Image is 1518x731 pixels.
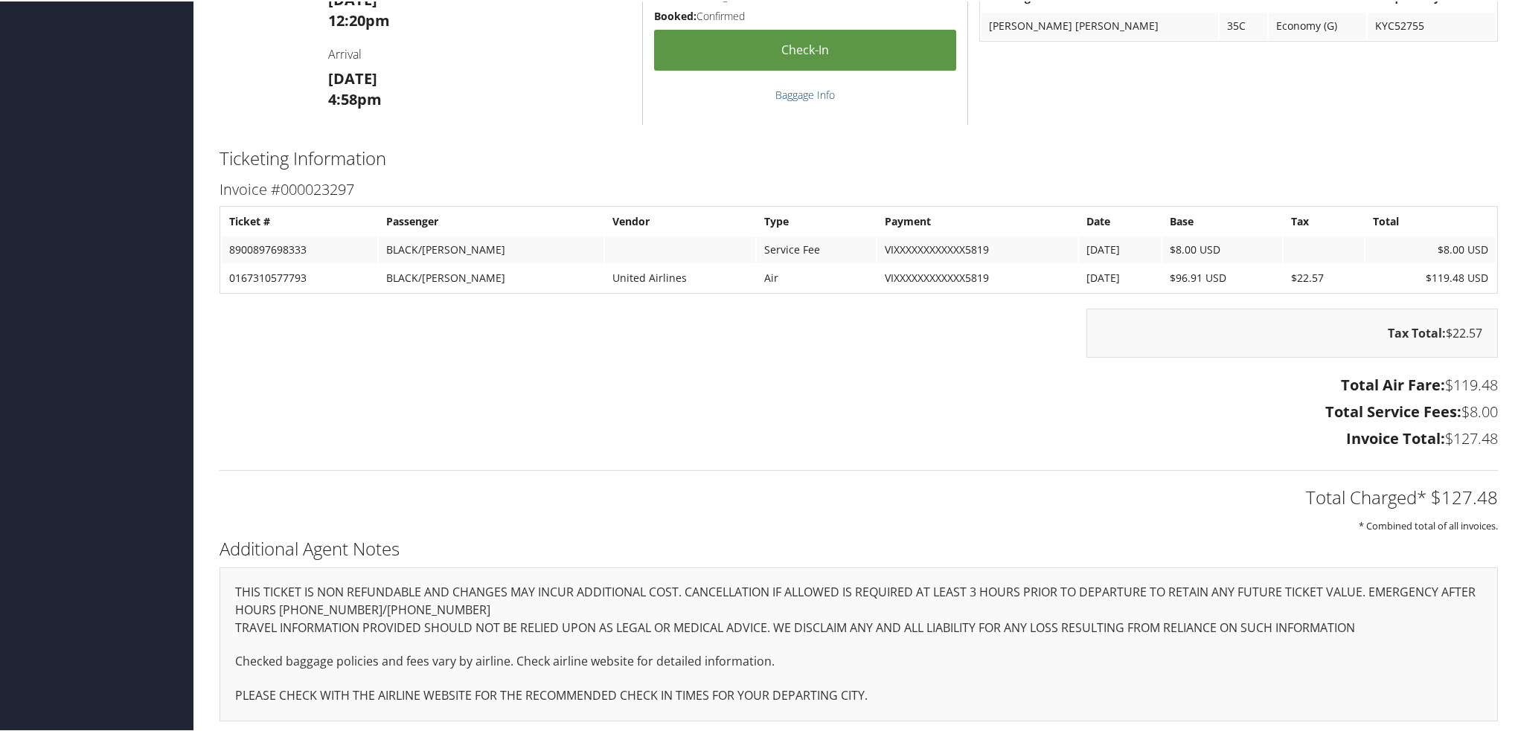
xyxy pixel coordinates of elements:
[379,263,604,290] td: BLACK/[PERSON_NAME]
[1346,427,1445,447] strong: Invoice Total:
[220,427,1498,448] h3: $127.48
[877,207,1077,234] th: Payment
[654,28,956,69] a: Check-in
[757,207,876,234] th: Type
[1086,307,1498,356] div: $22.57
[1079,235,1160,262] td: [DATE]
[1365,207,1496,234] th: Total
[605,263,755,290] td: United Airlines
[1079,207,1160,234] th: Date
[1269,11,1366,38] td: Economy (G)
[220,566,1498,720] div: THIS TICKET IS NON REFUNDABLE AND CHANGES MAY INCUR ADDITIONAL COST. CANCELLATION IF ALLOWED IS R...
[1368,11,1496,38] td: KYC52755
[775,86,835,100] a: Baggage Info
[328,9,390,29] strong: 12:20pm
[654,7,956,22] h5: Confirmed
[1359,518,1498,531] small: * Combined total of all invoices.
[1365,263,1496,290] td: $119.48 USD
[1079,263,1160,290] td: [DATE]
[235,685,1482,704] p: PLEASE CHECK WITH THE AIRLINE WEBSITE FOR THE RECOMMENDED CHECK IN TIMES FOR YOUR DEPARTING CITY.
[235,617,1482,637] p: TRAVEL INFORMATION PROVIDED SHOULD NOT BE RELIED UPON AS LEGAL OR MEDICAL ADVICE. WE DISCLAIM ANY...
[328,67,377,87] strong: [DATE]
[757,235,876,262] td: Service Fee
[379,235,604,262] td: BLACK/[PERSON_NAME]
[1162,207,1283,234] th: Base
[1341,373,1445,393] strong: Total Air Fare:
[379,207,604,234] th: Passenger
[654,7,696,22] strong: Booked:
[1162,235,1283,262] td: $8.00 USD
[328,88,382,108] strong: 4:58pm
[222,263,377,290] td: 0167310577793
[220,483,1498,509] h2: Total Charged* $127.48
[1284,263,1364,290] td: $22.57
[1220,11,1267,38] td: 35C
[981,11,1218,38] td: [PERSON_NAME] [PERSON_NAME]
[1388,323,1446,340] strong: Tax Total:
[1365,235,1496,262] td: $8.00 USD
[220,144,1498,170] h2: Ticketing Information
[1325,400,1461,420] strong: Total Service Fees:
[757,263,876,290] td: Air
[235,651,1482,670] p: Checked baggage policies and fees vary by airline. Check airline website for detailed information.
[877,235,1077,262] td: VIXXXXXXXXXXXX5819
[877,263,1077,290] td: VIXXXXXXXXXXXX5819
[605,207,755,234] th: Vendor
[220,400,1498,421] h3: $8.00
[222,207,377,234] th: Ticket #
[1284,207,1364,234] th: Tax
[328,45,631,61] h4: Arrival
[220,535,1498,560] h2: Additional Agent Notes
[220,178,1498,199] h3: Invoice #000023297
[1162,263,1283,290] td: $96.91 USD
[222,235,377,262] td: 8900897698333
[220,373,1498,394] h3: $119.48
